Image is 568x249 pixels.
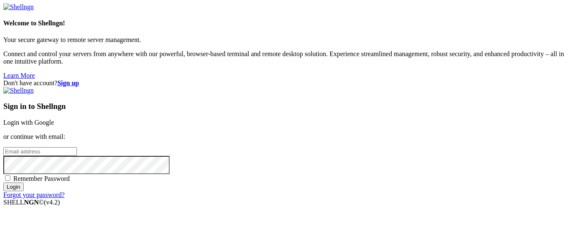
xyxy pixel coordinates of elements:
input: Email address [3,147,77,156]
p: Connect and control your servers from anywhere with our powerful, browser-based terminal and remo... [3,50,565,65]
b: NGN [24,199,39,206]
p: or continue with email: [3,133,565,141]
img: Shellngn [3,3,34,11]
input: Login [3,182,24,191]
a: Forgot your password? [3,191,64,198]
a: Learn More [3,72,35,79]
h4: Welcome to Shellngn! [3,20,565,27]
a: Login with Google [3,119,54,126]
a: Sign up [57,79,79,86]
span: SHELL © [3,199,60,206]
span: Remember Password [13,175,70,182]
h3: Sign in to Shellngn [3,102,565,111]
div: Don't have account? [3,79,565,87]
span: 4.2.0 [44,199,60,206]
img: Shellngn [3,87,34,94]
input: Remember Password [5,175,10,181]
p: Your secure gateway to remote server management. [3,36,565,44]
